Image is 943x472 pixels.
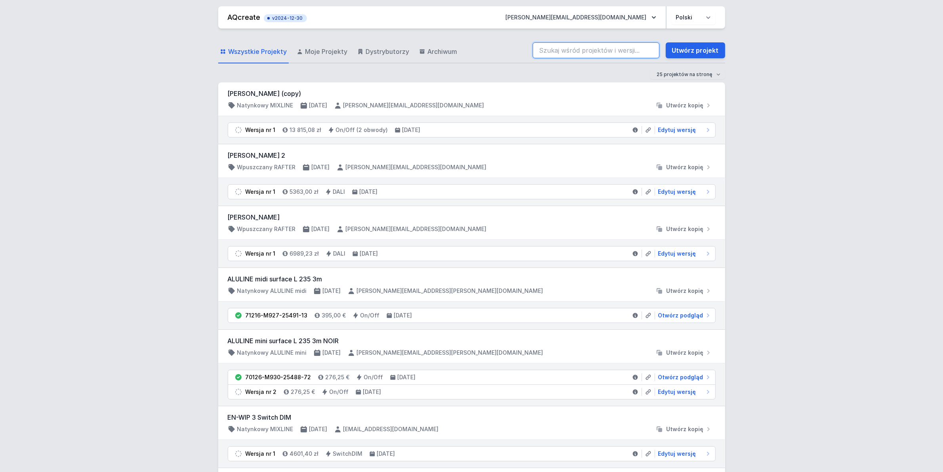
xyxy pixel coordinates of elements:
h4: [DATE] [309,425,328,433]
a: Dystrybutorzy [356,40,411,63]
a: AQcreate [228,13,261,21]
a: Archiwum [417,40,459,63]
h4: [PERSON_NAME][EMAIL_ADDRESS][DOMAIN_NAME] [346,163,487,171]
img: draft.svg [234,388,242,396]
h3: [PERSON_NAME] 2 [228,151,716,160]
span: Utwórz kopię [667,349,704,357]
span: Moje Projekty [305,47,348,56]
h3: [PERSON_NAME] (copy) [228,89,716,98]
a: Edytuj wersję [655,188,712,196]
h4: 5363,00 zł [290,188,319,196]
h3: EN-WIP 3 Switch DIM [228,413,716,422]
h4: [DATE] [309,101,328,109]
h4: [DATE] [360,188,378,196]
select: Wybierz język [671,10,716,25]
span: Edytuj wersję [658,450,696,458]
h3: ALULINE midi surface L 235 3m [228,274,716,284]
h4: [DATE] [377,450,395,458]
a: Otwórz podgląd [655,373,712,381]
h4: [DATE] [323,287,341,295]
a: Edytuj wersję [655,388,712,396]
h4: [DATE] [394,311,412,319]
h4: Natynkowy ALULINE midi [237,287,307,295]
button: [PERSON_NAME][EMAIL_ADDRESS][DOMAIN_NAME] [499,10,663,25]
h4: [DATE] [402,126,421,134]
a: Wszystkie Projekty [218,40,289,63]
h4: [PERSON_NAME][EMAIL_ADDRESS][PERSON_NAME][DOMAIN_NAME] [357,287,543,295]
h4: 276,25 € [291,388,315,396]
input: Szukaj wśród projektów i wersji... [533,42,659,58]
div: 71216-M927-25491-13 [246,311,308,319]
button: Utwórz kopię [652,349,716,357]
h4: [PERSON_NAME][EMAIL_ADDRESS][DOMAIN_NAME] [343,101,484,109]
div: Wersja nr 1 [246,450,276,458]
h4: 395,00 € [322,311,346,319]
h4: [DATE] [360,250,378,258]
span: Utwórz kopię [667,101,704,109]
span: Utwórz kopię [667,425,704,433]
span: Utwórz kopię [667,225,704,233]
div: Wersja nr 2 [246,388,277,396]
h4: 13 815,08 zł [290,126,322,134]
span: Dystrybutorzy [366,47,410,56]
span: Edytuj wersję [658,388,696,396]
h4: SwitchDIM [333,450,363,458]
h4: DALI [333,250,346,258]
span: v2024-12-30 [268,15,303,21]
img: draft.svg [234,188,242,196]
button: Utwórz kopię [652,425,716,433]
h4: 4601,40 zł [290,450,319,458]
h4: On/Off [364,373,383,381]
a: Edytuj wersję [655,126,712,134]
button: v2024-12-30 [264,13,307,22]
h3: ALULINE mini surface L 235 3m NOIR [228,336,716,346]
button: Utwórz kopię [652,225,716,233]
h4: [DATE] [363,388,381,396]
h4: Wpuszczany RAFTER [237,225,296,233]
span: Wszystkie Projekty [229,47,287,56]
h4: [PERSON_NAME][EMAIL_ADDRESS][DOMAIN_NAME] [346,225,487,233]
span: Utwórz kopię [667,287,704,295]
h4: [EMAIL_ADDRESS][DOMAIN_NAME] [343,425,439,433]
img: draft.svg [234,250,242,258]
span: Otwórz podgląd [658,373,703,381]
h3: [PERSON_NAME] [228,212,716,222]
h4: [DATE] [312,163,330,171]
div: Wersja nr 1 [246,126,276,134]
a: Otwórz podgląd [655,311,712,319]
h4: 276,25 € [326,373,350,381]
span: Edytuj wersję [658,188,696,196]
img: draft.svg [234,126,242,134]
button: Utwórz kopię [652,287,716,295]
h4: Natynkowy MIXLINE [237,425,293,433]
img: draft.svg [234,450,242,458]
a: Utwórz projekt [666,42,725,58]
h4: Wpuszczany RAFTER [237,163,296,171]
h4: [PERSON_NAME][EMAIL_ADDRESS][PERSON_NAME][DOMAIN_NAME] [357,349,543,357]
h4: [DATE] [312,225,330,233]
h4: 6989,23 zł [290,250,319,258]
h4: On/Off [360,311,380,319]
button: Utwórz kopię [652,101,716,109]
h4: On/Off [330,388,349,396]
div: Wersja nr 1 [246,188,276,196]
h4: Natynkowy MIXLINE [237,101,293,109]
h4: On/Off (2 obwody) [336,126,388,134]
span: Otwórz podgląd [658,311,703,319]
span: Utwórz kopię [667,163,704,171]
div: Wersja nr 1 [246,250,276,258]
span: Edytuj wersję [658,250,696,258]
a: Edytuj wersję [655,250,712,258]
h4: [DATE] [398,373,416,381]
a: Moje Projekty [295,40,349,63]
span: Edytuj wersję [658,126,696,134]
h4: Natynkowy ALULINE mini [237,349,307,357]
div: 70126-M930-25488-72 [246,373,311,381]
a: Edytuj wersję [655,450,712,458]
h4: DALI [333,188,345,196]
button: Utwórz kopię [652,163,716,171]
span: Archiwum [428,47,457,56]
h4: [DATE] [323,349,341,357]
